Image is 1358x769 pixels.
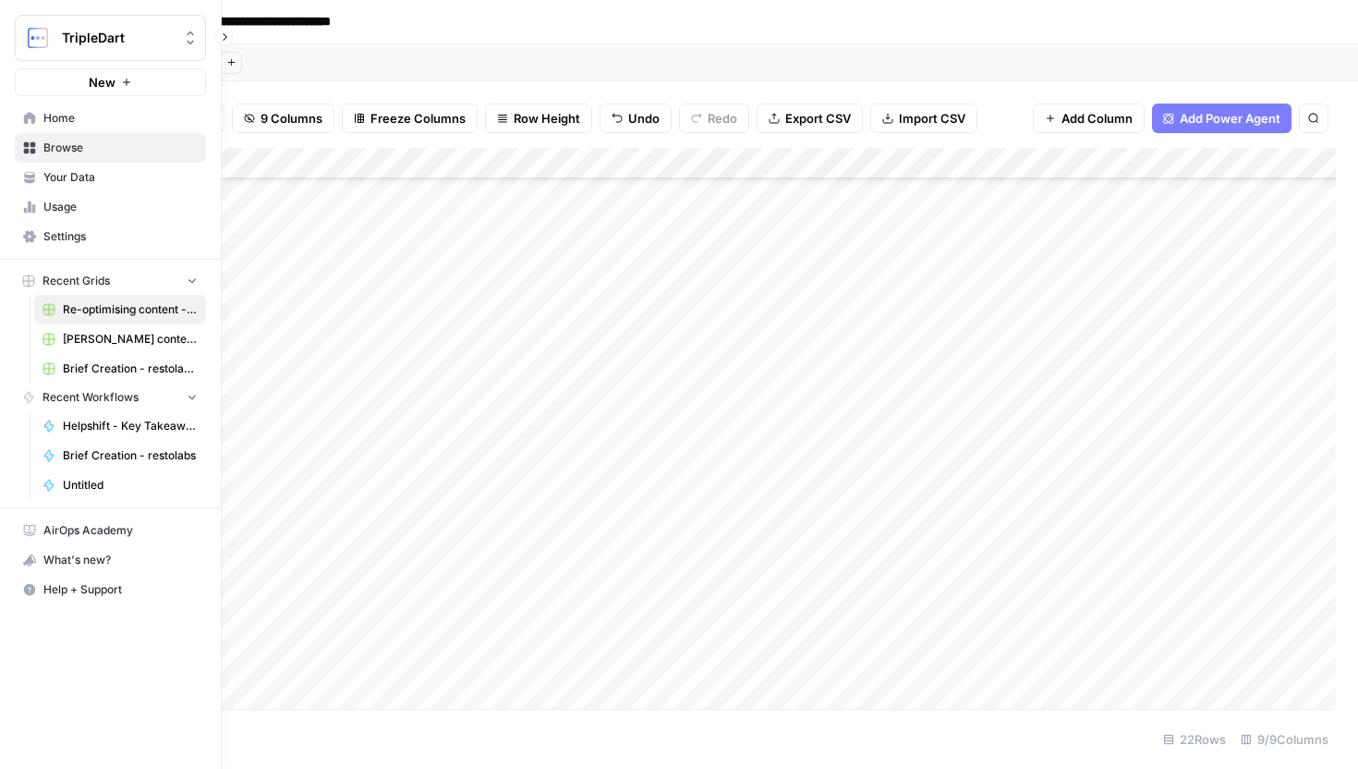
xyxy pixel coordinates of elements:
[485,104,592,133] button: Row Height
[261,109,322,128] span: 9 Columns
[63,331,198,348] span: [PERSON_NAME] content optimization Grid [DATE]
[42,273,110,289] span: Recent Grids
[899,109,965,128] span: Import CSV
[34,470,206,500] a: Untitled
[43,169,198,186] span: Your Data
[15,15,206,61] button: Workspace: TripleDart
[15,516,206,545] a: AirOps Academy
[15,104,206,133] a: Home
[63,301,198,318] span: Re-optimising content - revenuegrid Grid
[62,29,174,47] span: TripleDart
[1152,104,1291,133] button: Add Power Agent
[1061,109,1133,128] span: Add Column
[15,575,206,604] button: Help + Support
[370,109,466,128] span: Freeze Columns
[63,477,198,494] span: Untitled
[43,110,198,127] span: Home
[679,104,749,133] button: Redo
[34,441,206,470] a: Brief Creation - restolabs
[15,222,206,251] a: Settings
[15,133,206,163] a: Browse
[785,109,851,128] span: Export CSV
[34,354,206,384] a: Brief Creation - restolabs Grid (1)
[63,360,198,377] span: Brief Creation - restolabs Grid (1)
[63,447,198,464] span: Brief Creation - restolabs
[15,545,206,575] button: What's new?
[1233,725,1336,754] div: 9/9 Columns
[34,295,206,324] a: Re-optimising content - revenuegrid Grid
[1033,104,1145,133] button: Add Column
[15,267,206,295] button: Recent Grids
[89,73,115,92] span: New
[708,109,737,128] span: Redo
[15,68,206,96] button: New
[1180,109,1280,128] span: Add Power Agent
[63,418,198,434] span: Helpshift - Key Takeaways
[870,104,977,133] button: Import CSV
[15,163,206,192] a: Your Data
[628,109,660,128] span: Undo
[16,546,205,574] div: What's new?
[34,411,206,441] a: Helpshift - Key Takeaways
[1156,725,1233,754] div: 22 Rows
[15,192,206,222] a: Usage
[514,109,580,128] span: Row Height
[232,104,334,133] button: 9 Columns
[43,199,198,215] span: Usage
[21,21,55,55] img: TripleDart Logo
[43,140,198,156] span: Browse
[15,384,206,411] button: Recent Workflows
[34,324,206,354] a: [PERSON_NAME] content optimization Grid [DATE]
[43,522,198,539] span: AirOps Academy
[42,389,139,406] span: Recent Workflows
[43,581,198,598] span: Help + Support
[342,104,478,133] button: Freeze Columns
[43,228,198,245] span: Settings
[757,104,863,133] button: Export CSV
[600,104,672,133] button: Undo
